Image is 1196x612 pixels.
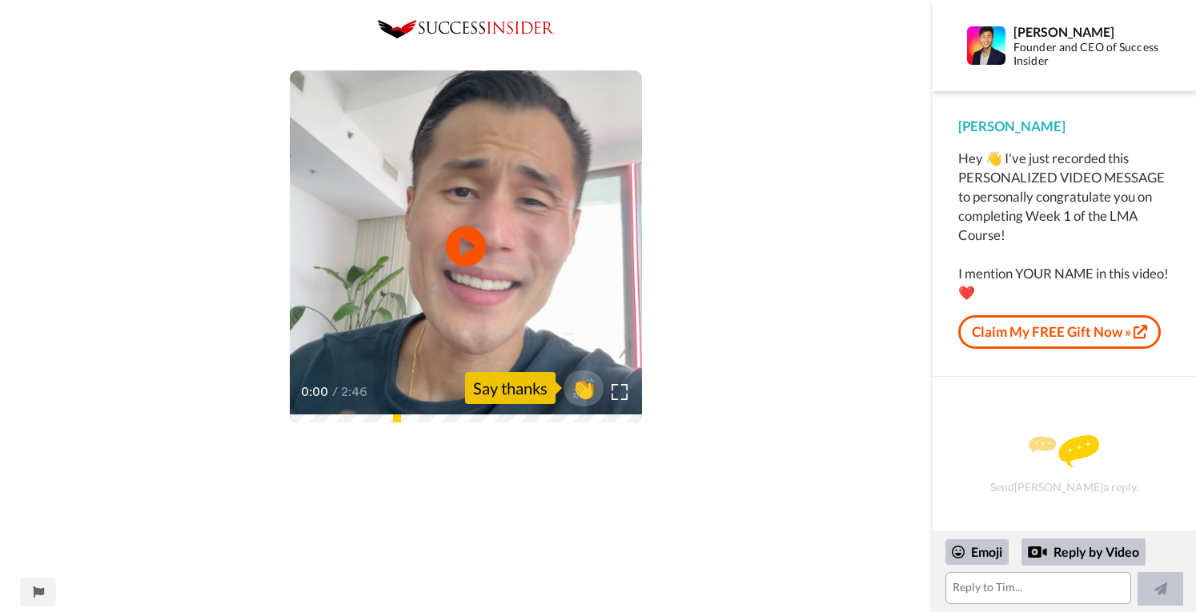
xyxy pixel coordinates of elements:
[945,539,1009,565] div: Emoji
[341,382,369,402] span: 2:46
[967,26,1005,65] img: Profile Image
[1021,538,1146,566] div: Reply by Video
[564,370,604,406] button: 👏
[301,382,329,402] span: 0:00
[1028,542,1047,562] div: Reply by Video
[958,149,1170,302] div: Hey 👋 I've just recorded this PERSONALIZED VIDEO MESSAGE to personally congratulate you on comple...
[465,372,556,404] div: Say thanks
[1013,24,1170,39] div: [PERSON_NAME]
[564,375,604,401] span: 👏
[378,20,554,38] img: 0c8b3de2-5a68-4eb7-92e8-72f868773395
[958,117,1170,136] div: [PERSON_NAME]
[332,382,338,402] span: /
[958,315,1161,349] a: Claim My FREE Gift Now »
[1029,435,1099,467] img: message.svg
[1013,41,1170,68] div: Founder and CEO of Success Insider
[954,405,1174,523] div: Send [PERSON_NAME] a reply.
[612,384,628,400] img: Full screen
